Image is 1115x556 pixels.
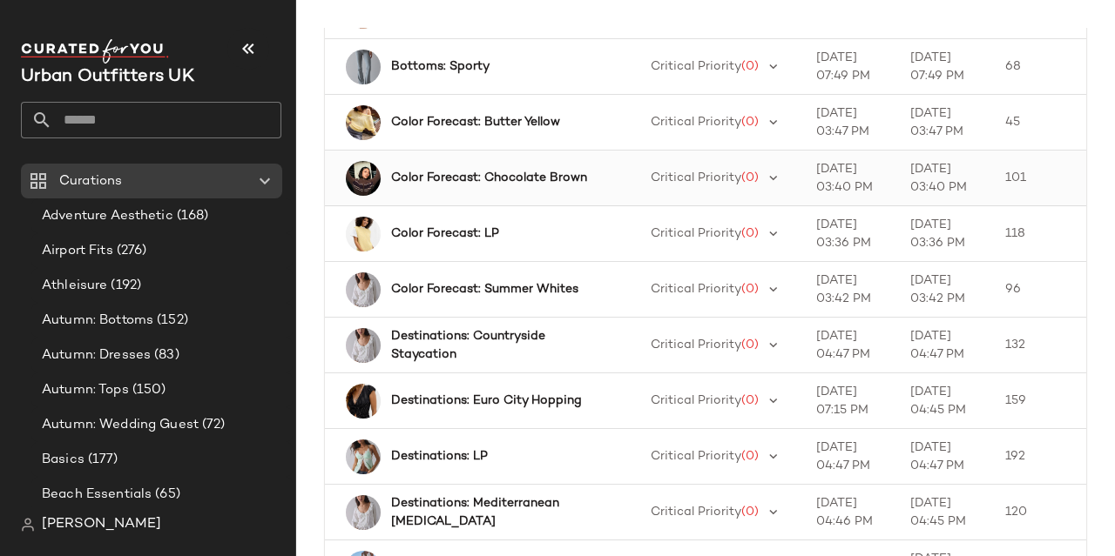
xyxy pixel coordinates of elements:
span: (83) [151,345,179,365]
img: 0114946350082_072_a2 [346,217,381,251]
td: 68 [991,39,1086,95]
b: Destinations: Mediterranean [MEDICAL_DATA] [391,494,598,531]
td: 120 [991,485,1086,540]
span: (177) [84,450,118,470]
td: 96 [991,262,1086,318]
td: [DATE] 03:47 PM [896,95,991,151]
span: Beach Essentials [42,485,152,505]
td: [DATE] 03:40 PM [896,151,991,206]
span: Critical Priority [651,450,741,463]
b: Destinations: Countryside Staycation [391,327,598,364]
span: (150) [129,380,166,400]
span: (152) [153,311,188,331]
span: Autumn: Wedding Guest [42,415,199,435]
span: (0) [741,171,759,184]
b: Color Forecast: Butter Yellow [391,113,560,131]
span: [PERSON_NAME] [42,514,161,535]
span: Critical Priority [651,506,741,519]
td: 132 [991,318,1086,373]
span: (0) [741,506,759,519]
span: Critical Priority [651,171,741,184]
img: 0111613180012_011_a2 [346,495,381,530]
span: Critical Priority [651,394,741,407]
span: (168) [173,206,209,226]
td: [DATE] 07:15 PM [802,373,897,429]
span: (65) [152,485,180,505]
td: [DATE] 04:45 PM [896,373,991,429]
b: Bottoms: Sporty [391,57,490,76]
img: 0114946850019_072_m2 [346,105,381,140]
span: Adventure Aesthetic [42,206,173,226]
span: (0) [741,283,759,296]
td: [DATE] 07:49 PM [896,39,991,95]
span: Athleisure [42,276,107,296]
td: [DATE] 07:49 PM [802,39,897,95]
td: [DATE] 04:46 PM [802,485,897,540]
td: [DATE] 04:47 PM [802,429,897,485]
span: Autumn: Dresses [42,345,151,365]
img: 0111957990061_030_a2 [346,439,381,474]
img: svg%3e [21,518,35,532]
td: 101 [991,151,1086,206]
td: [DATE] 04:47 PM [802,318,897,373]
td: [DATE] 03:36 PM [802,206,897,262]
b: Destinations: LP [391,447,488,466]
span: (72) [199,415,226,435]
span: (0) [741,227,759,240]
span: Autumn: Tops [42,380,129,400]
td: [DATE] 03:42 PM [896,262,991,318]
span: (276) [113,241,147,261]
td: 159 [991,373,1086,429]
span: (0) [741,450,759,463]
td: [DATE] 04:47 PM [896,318,991,373]
img: 0111613180012_011_a2 [346,272,381,307]
img: 0142265640187_004_a2 [346,50,381,84]
img: cfy_white_logo.C9jOOHJF.svg [21,39,169,64]
span: Basics [42,450,84,470]
img: 0114946350056_020_m [346,161,381,196]
td: [DATE] 03:47 PM [802,95,897,151]
td: 118 [991,206,1086,262]
b: Color Forecast: Summer Whites [391,280,578,298]
span: Airport Fits [42,241,113,261]
b: Color Forecast: LP [391,224,499,243]
img: 0111613180012_011_a2 [346,328,381,363]
span: (0) [741,394,759,407]
td: [DATE] 04:45 PM [896,485,991,540]
span: Critical Priority [651,227,741,240]
span: Curations [59,171,122,191]
span: (0) [741,60,759,73]
span: (192) [107,276,141,296]
span: (0) [741,116,759,129]
span: (0) [741,338,759,352]
b: Destinations: Euro City Hopping [391,392,582,410]
span: Autumn: Bottoms [42,311,153,331]
td: 45 [991,95,1086,151]
span: Critical Priority [651,283,741,296]
td: [DATE] 03:36 PM [896,206,991,262]
span: Critical Priority [651,60,741,73]
td: [DATE] 04:47 PM [896,429,991,485]
td: [DATE] 03:42 PM [802,262,897,318]
span: Critical Priority [651,338,741,352]
b: Color Forecast: Chocolate Brown [391,169,587,187]
span: Critical Priority [651,116,741,129]
td: [DATE] 03:40 PM [802,151,897,206]
span: Current Company Name [21,68,194,86]
td: 192 [991,429,1086,485]
img: 0112641640089_001_a2 [346,384,381,419]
